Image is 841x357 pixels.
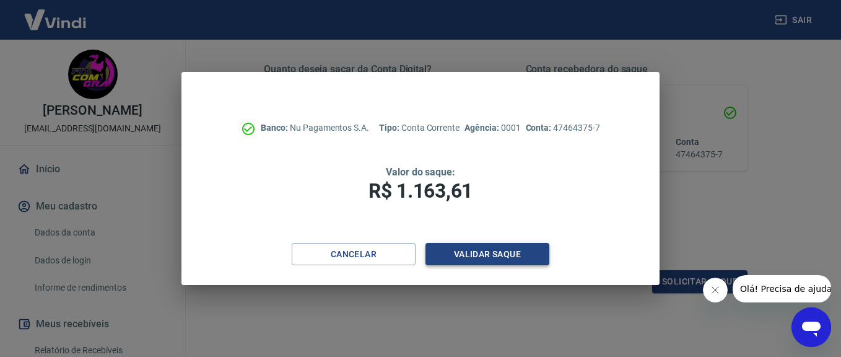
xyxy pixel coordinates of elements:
[379,123,401,133] span: Tipo:
[368,179,473,203] span: R$ 1.163,61
[386,166,455,178] span: Valor do saque:
[464,123,501,133] span: Agência:
[261,121,369,134] p: Nu Pagamentos S.A.
[703,278,728,302] iframe: Fechar mensagem
[7,9,104,19] span: Olá! Precisa de ajuda?
[425,243,549,266] button: Validar saque
[292,243,416,266] button: Cancelar
[733,275,831,302] iframe: Mensagem da empresa
[379,121,460,134] p: Conta Corrente
[261,123,290,133] span: Banco:
[464,121,520,134] p: 0001
[791,307,831,347] iframe: Botão para abrir a janela de mensagens
[526,121,600,134] p: 47464375-7
[526,123,554,133] span: Conta:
